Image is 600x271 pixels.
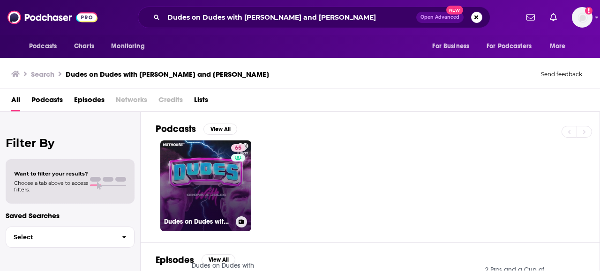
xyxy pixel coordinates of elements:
[446,6,463,15] span: New
[6,227,135,248] button: Select
[572,7,592,28] button: Show profile menu
[156,254,194,266] h2: Episodes
[572,7,592,28] img: User Profile
[6,234,114,240] span: Select
[203,124,237,135] button: View All
[74,92,105,111] a: Episodes
[480,37,545,55] button: open menu
[66,70,269,79] h3: Dudes on Dudes with [PERSON_NAME] and [PERSON_NAME]
[156,123,196,135] h2: Podcasts
[194,92,208,111] a: Lists
[487,40,532,53] span: For Podcasters
[156,123,237,135] a: PodcastsView All
[74,40,94,53] span: Charts
[202,254,235,265] button: View All
[164,218,232,226] h3: Dudes on Dudes with [PERSON_NAME] and [PERSON_NAME]
[160,140,251,231] a: 65Dudes on Dudes with [PERSON_NAME] and [PERSON_NAME]
[538,70,585,78] button: Send feedback
[572,7,592,28] span: Logged in as RiverheadPublicity
[31,92,63,111] a: Podcasts
[158,92,183,111] span: Credits
[156,254,235,266] a: EpisodesView All
[11,92,20,111] a: All
[235,144,241,153] span: 65
[231,144,245,152] a: 65
[29,40,57,53] span: Podcasts
[68,37,100,55] a: Charts
[546,9,561,25] a: Show notifications dropdown
[14,180,88,193] span: Choose a tab above to access filters.
[105,37,157,55] button: open menu
[22,37,69,55] button: open menu
[432,40,469,53] span: For Business
[416,12,464,23] button: Open AdvancedNew
[420,15,459,20] span: Open Advanced
[6,136,135,150] h2: Filter By
[111,40,144,53] span: Monitoring
[585,7,592,15] svg: Add a profile image
[14,170,88,177] span: Want to filter your results?
[116,92,147,111] span: Networks
[6,211,135,220] p: Saved Searches
[31,70,54,79] h3: Search
[164,10,416,25] input: Search podcasts, credits, & more...
[7,8,97,26] img: Podchaser - Follow, Share and Rate Podcasts
[550,40,566,53] span: More
[426,37,481,55] button: open menu
[523,9,539,25] a: Show notifications dropdown
[543,37,577,55] button: open menu
[138,7,490,28] div: Search podcasts, credits, & more...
